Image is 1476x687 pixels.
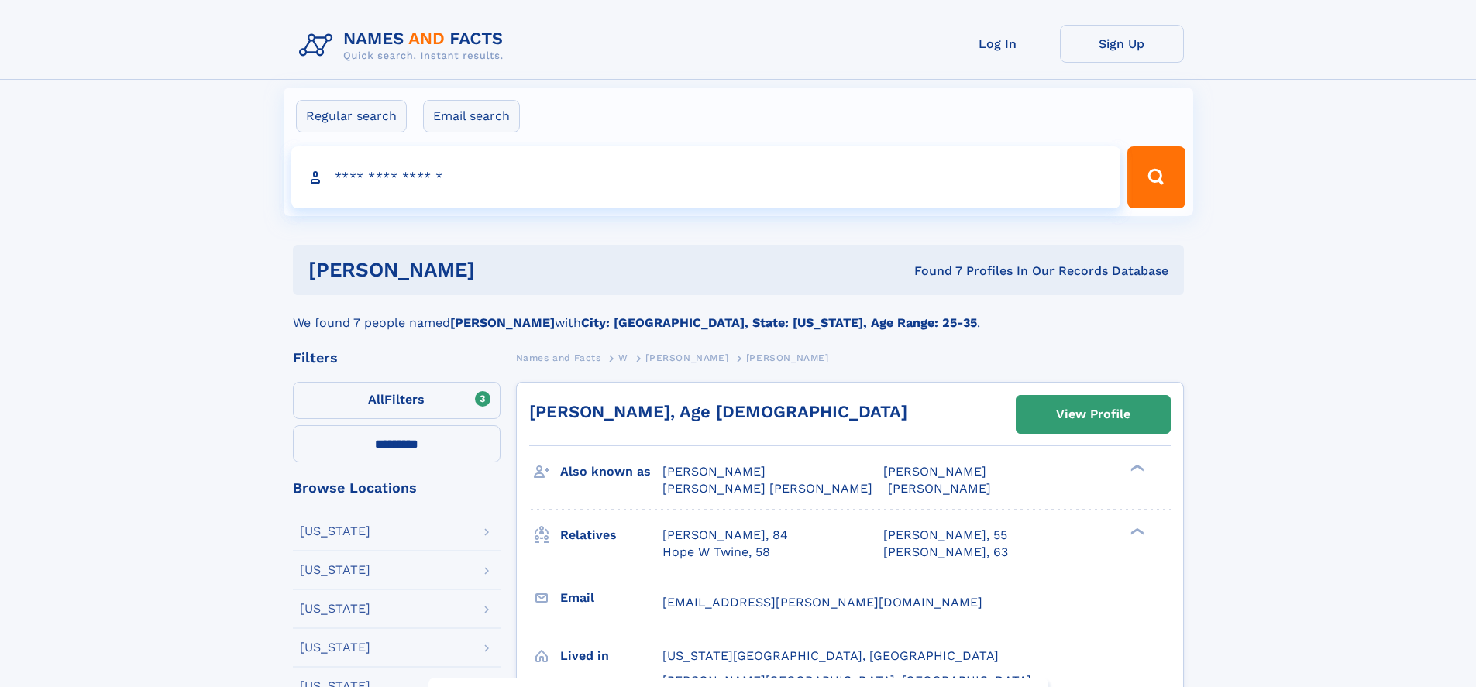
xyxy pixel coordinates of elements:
h3: Lived in [560,643,662,669]
label: Email search [423,100,520,132]
span: [PERSON_NAME] [662,464,766,479]
span: All [368,392,384,407]
a: Sign Up [1060,25,1184,63]
div: View Profile [1056,397,1130,432]
a: [PERSON_NAME], Age [DEMOGRAPHIC_DATA] [529,402,907,421]
h3: Also known as [560,459,662,485]
b: [PERSON_NAME] [450,315,555,330]
img: Logo Names and Facts [293,25,516,67]
span: [US_STATE][GEOGRAPHIC_DATA], [GEOGRAPHIC_DATA] [662,648,999,663]
span: [PERSON_NAME] [888,481,991,496]
h3: Relatives [560,522,662,548]
a: [PERSON_NAME], 84 [662,527,788,544]
a: W [618,348,628,367]
span: W [618,352,628,363]
span: [PERSON_NAME] [746,352,829,363]
div: We found 7 people named with . [293,295,1184,332]
label: Filters [293,382,501,419]
a: Log In [936,25,1060,63]
div: Browse Locations [293,481,501,495]
div: [US_STATE] [300,603,370,615]
a: [PERSON_NAME], 55 [883,527,1007,544]
label: Regular search [296,100,407,132]
span: [EMAIL_ADDRESS][PERSON_NAME][DOMAIN_NAME] [662,595,982,610]
span: [PERSON_NAME] [883,464,986,479]
input: search input [291,146,1121,208]
a: [PERSON_NAME], 63 [883,544,1008,561]
div: [US_STATE] [300,564,370,576]
div: Filters [293,351,501,365]
span: [PERSON_NAME] [645,352,728,363]
h3: Email [560,585,662,611]
b: City: [GEOGRAPHIC_DATA], State: [US_STATE], Age Range: 25-35 [581,315,977,330]
a: Hope W Twine, 58 [662,544,770,561]
span: [PERSON_NAME] [PERSON_NAME] [662,481,872,496]
button: Search Button [1127,146,1185,208]
a: [PERSON_NAME] [645,348,728,367]
div: ❯ [1127,463,1145,473]
a: Names and Facts [516,348,601,367]
div: Found 7 Profiles In Our Records Database [694,263,1168,280]
div: [US_STATE] [300,525,370,538]
div: ❯ [1127,526,1145,536]
h1: [PERSON_NAME] [308,260,695,280]
div: [US_STATE] [300,641,370,654]
a: View Profile [1017,396,1170,433]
